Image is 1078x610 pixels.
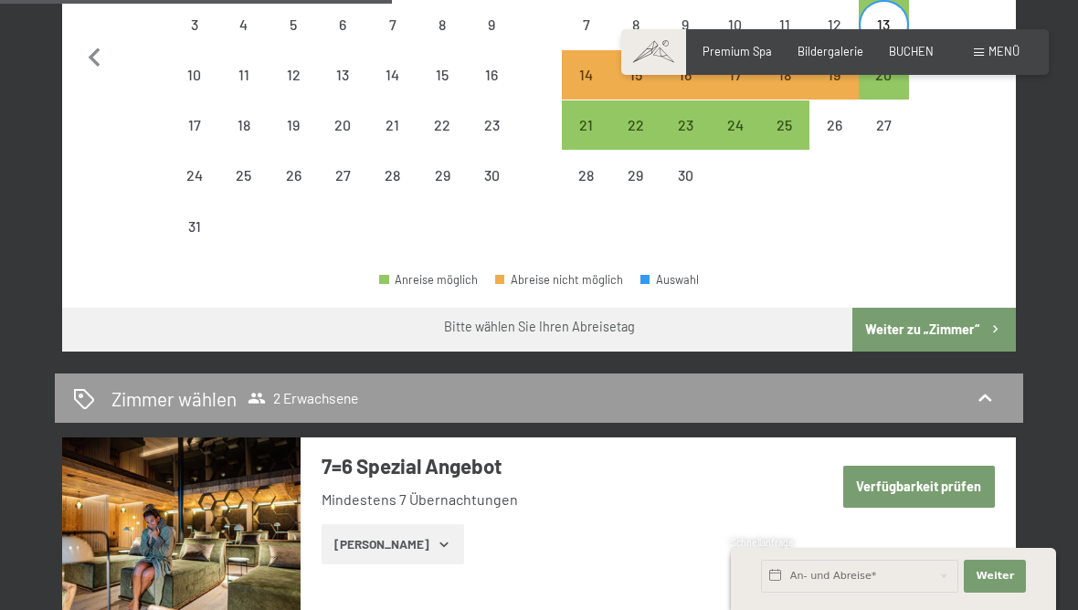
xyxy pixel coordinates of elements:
[370,17,416,63] div: 7
[219,151,269,200] div: Tue Aug 25 2026
[248,389,358,407] span: 2 Erwachsene
[269,100,318,150] div: Abreise nicht möglich
[221,118,267,163] div: 18
[661,151,710,200] div: Abreise nicht möglich
[318,100,367,150] div: Abreise nicht möglich
[417,100,467,150] div: Abreise nicht möglich
[417,151,467,200] div: Abreise nicht möglich
[861,68,906,113] div: 20
[611,151,661,200] div: Tue Sep 29 2026
[169,50,218,100] div: Mon Aug 10 2026
[368,151,417,200] div: Abreise nicht möglich
[318,151,367,200] div: Thu Aug 27 2026
[469,68,514,113] div: 16
[762,68,808,113] div: 18
[270,17,316,63] div: 5
[988,44,1020,58] span: Menü
[661,50,710,100] div: Abreise nicht möglich, da die Mindestaufenthaltsdauer nicht erfüllt wird
[270,168,316,214] div: 26
[467,100,516,150] div: Sun Aug 23 2026
[171,118,217,163] div: 17
[219,100,269,150] div: Abreise nicht möglich
[798,44,863,58] a: Bildergalerie
[811,68,857,113] div: 19
[861,17,906,63] div: 13
[843,466,995,508] button: Verfügbarkeit prüfen
[370,68,416,113] div: 14
[269,151,318,200] div: Wed Aug 26 2026
[318,50,367,100] div: Thu Aug 13 2026
[467,151,516,200] div: Sun Aug 30 2026
[320,68,365,113] div: 13
[964,560,1026,593] button: Weiter
[859,50,908,100] div: Sun Sep 20 2026
[419,68,465,113] div: 15
[662,168,708,214] div: 30
[760,100,809,150] div: Abreise möglich
[169,202,218,251] div: Abreise nicht möglich
[859,100,908,150] div: Abreise nicht möglich
[712,17,757,63] div: 10
[419,17,465,63] div: 8
[419,118,465,163] div: 22
[611,50,661,100] div: Abreise nicht möglich, da die Mindestaufenthaltsdauer nicht erfüllt wird
[269,50,318,100] div: Abreise nicht möglich
[370,118,416,163] div: 21
[379,274,478,286] div: Anreise möglich
[171,219,217,265] div: 31
[269,151,318,200] div: Abreise nicht möglich
[661,50,710,100] div: Wed Sep 16 2026
[859,50,908,100] div: Abreise möglich
[370,168,416,214] div: 28
[219,151,269,200] div: Abreise nicht möglich
[562,100,611,150] div: Abreise möglich
[368,50,417,100] div: Fri Aug 14 2026
[710,50,759,100] div: Thu Sep 17 2026
[419,168,465,214] div: 29
[368,151,417,200] div: Fri Aug 28 2026
[495,274,623,286] div: Abreise nicht möglich
[219,50,269,100] div: Tue Aug 11 2026
[811,17,857,63] div: 12
[417,50,467,100] div: Sat Aug 15 2026
[219,100,269,150] div: Tue Aug 18 2026
[611,100,661,150] div: Abreise möglich
[562,50,611,100] div: Abreise nicht möglich, da die Mindestaufenthaltsdauer nicht erfüllt wird
[320,168,365,214] div: 27
[417,151,467,200] div: Sat Aug 29 2026
[762,118,808,163] div: 25
[269,50,318,100] div: Wed Aug 12 2026
[318,50,367,100] div: Abreise nicht möglich
[760,50,809,100] div: Abreise nicht möglich, da die Mindestaufenthaltsdauer nicht erfüllt wird
[322,489,801,510] li: Mindestens 7 Übernachtungen
[889,44,934,58] a: BUCHEN
[809,50,859,100] div: Sat Sep 19 2026
[171,68,217,113] div: 10
[469,17,514,63] div: 9
[976,569,1014,584] span: Weiter
[169,50,218,100] div: Abreise nicht möglich
[171,17,217,63] div: 3
[269,100,318,150] div: Wed Aug 19 2026
[469,118,514,163] div: 23
[169,100,218,150] div: Abreise nicht möglich
[661,151,710,200] div: Wed Sep 30 2026
[613,118,659,163] div: 22
[811,118,857,163] div: 26
[662,68,708,113] div: 16
[562,50,611,100] div: Mon Sep 14 2026
[611,50,661,100] div: Tue Sep 15 2026
[562,100,611,150] div: Mon Sep 21 2026
[662,17,708,63] div: 9
[760,100,809,150] div: Fri Sep 25 2026
[318,151,367,200] div: Abreise nicht möglich
[368,100,417,150] div: Abreise nicht möglich
[169,151,218,200] div: Mon Aug 24 2026
[852,308,1016,352] button: Weiter zu „Zimmer“
[444,318,635,336] div: Bitte wählen Sie Ihren Abreisetag
[809,100,859,150] div: Sat Sep 26 2026
[562,151,611,200] div: Mon Sep 28 2026
[467,151,516,200] div: Abreise nicht möglich
[611,100,661,150] div: Tue Sep 22 2026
